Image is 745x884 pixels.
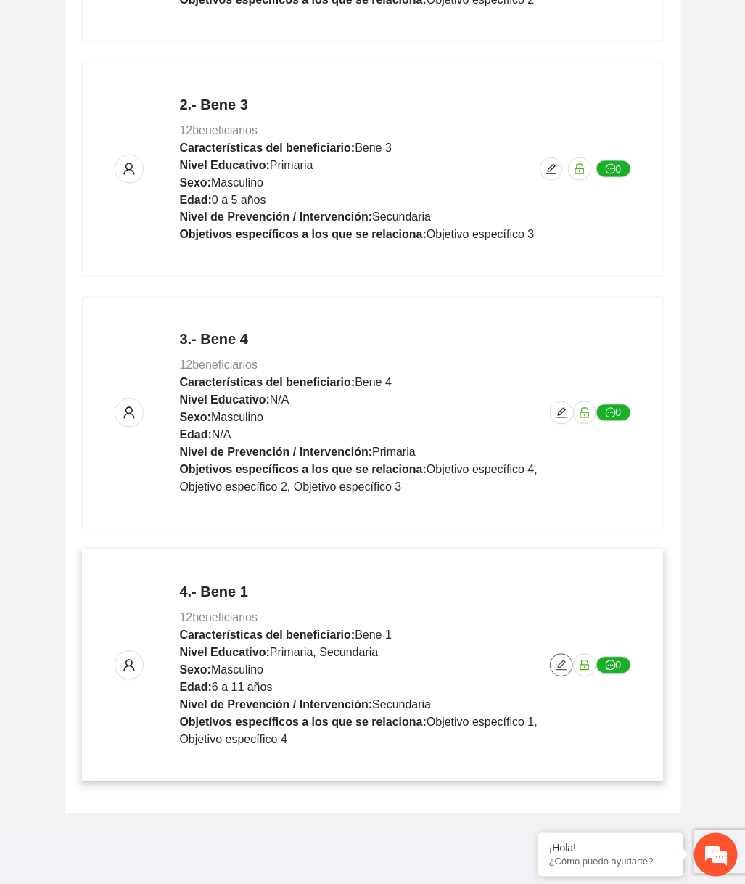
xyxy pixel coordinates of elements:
[180,330,550,350] h4: 3.- Bene 4
[180,412,212,424] strong: Sexo:
[115,406,143,420] span: user
[574,407,596,419] span: unlock
[180,377,355,389] strong: Características del beneficiario:
[180,664,212,676] strong: Sexo:
[549,843,672,854] div: ¡Hola!
[270,394,289,406] span: N/A
[115,659,143,672] span: user
[180,194,212,206] strong: Edad:
[180,446,373,459] strong: Nivel de Prevención / Intervención:
[427,229,535,241] span: Objetivo específico 3
[355,377,392,389] span: Bene 4
[180,159,270,171] strong: Nivel Educativo:
[212,194,266,206] span: 0 a 5 años
[180,142,355,154] strong: Características del beneficiario:
[355,142,392,154] span: Bene 3
[551,660,572,671] span: edit
[549,856,672,867] p: ¿Cómo puedo ayudarte?
[550,401,573,425] button: edit
[180,124,258,136] span: 12 beneficiarios
[84,194,200,340] span: Estamos en línea.
[569,163,590,175] span: unlock
[573,401,596,425] button: unlock
[115,155,144,184] button: user
[550,654,573,677] button: edit
[551,407,572,419] span: edit
[180,647,270,659] strong: Nivel Educativo:
[540,157,563,181] button: edit
[211,412,263,424] span: Masculino
[212,682,273,694] span: 6 a 11 años
[180,699,373,711] strong: Nivel de Prevención / Intervención:
[372,446,416,459] span: Primaria
[180,629,355,642] strong: Características del beneficiario:
[596,657,631,674] button: message0
[212,429,231,441] span: N/A
[180,176,212,189] strong: Sexo:
[238,7,273,42] div: Minimizar ventana de chat en vivo
[180,394,270,406] strong: Nivel Educativo:
[574,660,596,671] span: unlock
[180,464,427,476] strong: Objetivos específicos a los que se relaciona:
[7,396,276,447] textarea: Escriba su mensaje y pulse “Intro”
[372,211,431,224] span: Secundaria
[180,211,373,224] strong: Nivel de Prevención / Intervención:
[596,160,631,178] button: message0
[115,163,143,176] span: user
[180,582,550,602] h4: 4.- Bene 1
[180,429,212,441] strong: Edad:
[355,629,392,642] span: Bene 1
[606,164,616,176] span: message
[75,74,244,93] div: Chatee con nosotros ahora
[606,408,616,420] span: message
[180,682,212,694] strong: Edad:
[115,398,144,427] button: user
[270,159,313,171] span: Primaria
[606,660,616,672] span: message
[180,359,258,372] span: 12 beneficiarios
[180,94,535,115] h4: 2.- Bene 3
[180,229,427,241] strong: Objetivos específicos a los que se relaciona:
[211,664,263,676] span: Masculino
[270,647,378,659] span: Primaria, Secundaria
[115,651,144,680] button: user
[211,176,263,189] span: Masculino
[568,157,591,181] button: unlock
[372,699,431,711] span: Secundaria
[573,654,596,677] button: unlock
[540,163,562,175] span: edit
[180,716,427,729] strong: Objetivos específicos a los que se relaciona:
[596,404,631,422] button: message0
[180,612,258,624] span: 12 beneficiarios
